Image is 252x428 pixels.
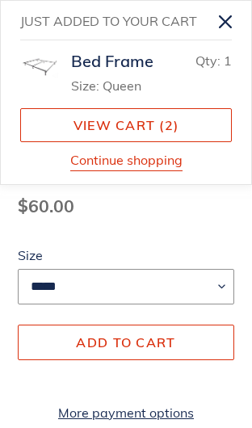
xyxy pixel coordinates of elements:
[208,3,244,40] button: Close
[20,108,232,142] a: View cart (2 items)
[18,195,74,216] span: $60.00
[20,53,58,79] img: standard-bed-frame
[165,117,174,133] span: 2 items
[18,403,234,422] a: More payment options
[195,52,220,69] span: Qty:
[18,325,234,360] button: Add to cart
[71,53,153,69] div: Bed Frame
[18,245,234,265] label: Size
[76,334,175,350] span: Add to cart
[71,76,153,95] li: Size: Queen
[224,52,232,69] span: 1
[18,156,234,187] h1: Bed Frame
[20,7,208,36] h2: Just added to your cart
[71,72,153,94] ul: Product details
[70,150,183,171] button: Continue shopping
